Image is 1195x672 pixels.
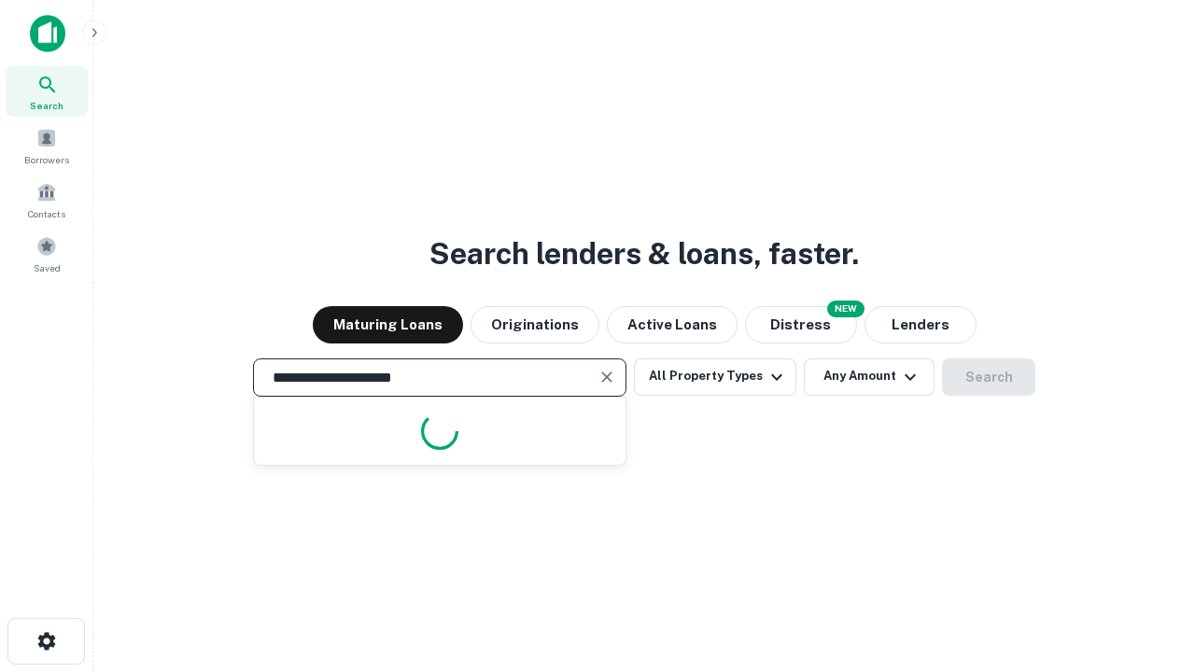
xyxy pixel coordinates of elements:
button: Any Amount [804,358,935,396]
button: Active Loans [607,306,738,343]
iframe: Chat Widget [1102,523,1195,612]
span: Search [30,98,63,113]
div: NEW [827,301,865,317]
span: Contacts [28,206,65,221]
a: Contacts [6,175,88,225]
button: Maturing Loans [313,306,463,343]
button: Originations [471,306,599,343]
button: All Property Types [634,358,796,396]
button: Lenders [865,306,977,343]
span: Borrowers [24,152,69,167]
h3: Search lenders & loans, faster. [429,231,859,276]
a: Borrowers [6,120,88,171]
a: Search [6,66,88,117]
a: Saved [6,229,88,279]
span: Saved [34,260,61,275]
img: capitalize-icon.png [30,15,65,52]
button: Search distressed loans with lien and other non-mortgage details. [745,306,857,343]
button: Clear [594,364,620,390]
